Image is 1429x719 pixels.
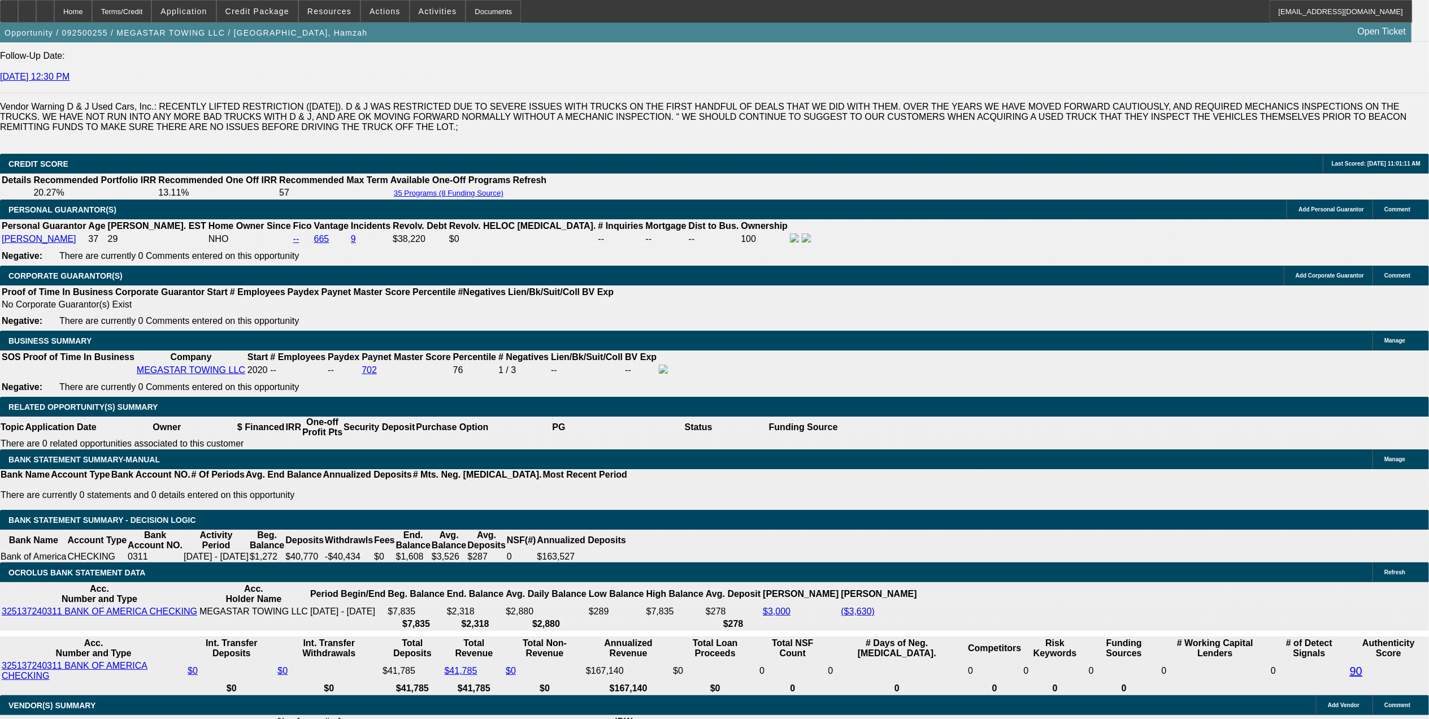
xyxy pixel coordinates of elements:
th: $0 [187,683,276,694]
th: $7,835 [387,618,445,630]
b: Ownership [741,221,788,231]
th: 0 [1088,683,1160,694]
b: Paynet Master Score [322,287,410,297]
th: [PERSON_NAME] [840,583,917,605]
th: Purchase Option [415,417,489,438]
th: Acc. Holder Name [199,583,309,605]
td: 0 [1270,660,1348,682]
td: 29 [107,233,207,245]
button: Resources [299,1,360,22]
span: Actions [370,7,401,16]
th: IRR [285,417,302,438]
th: Annualized Revenue [585,638,671,659]
img: linkedin-icon.png [802,233,811,242]
th: Avg. Deposits [467,530,506,551]
th: Activity Period [183,530,249,551]
th: PG [489,417,628,438]
td: 0 [1023,660,1087,682]
th: Total Non-Revenue [505,638,584,659]
button: 35 Programs (8 Funding Source) [390,188,507,198]
td: MEGASTAR TOWING LLC [199,606,309,617]
th: Account Type [67,530,128,551]
b: Mortgage [646,221,687,231]
b: # Employees [230,287,285,297]
th: Funding Sources [1088,638,1160,659]
th: Total Loan Proceeds [672,638,758,659]
td: $278 [705,606,761,617]
a: [PERSON_NAME] [2,234,76,244]
b: Percentile [412,287,455,297]
th: Recommended Portfolio IRR [33,175,157,186]
th: $278 [705,618,761,630]
th: 0 [759,683,826,694]
b: Negative: [2,316,42,326]
b: # Negatives [498,352,549,362]
td: 0 [827,660,966,682]
th: 0 [827,683,966,694]
td: No Corporate Guarantor(s) Exist [1,299,619,310]
th: Total Revenue [444,638,505,659]
th: $2,318 [446,618,504,630]
b: Revolv. HELOC [MEDICAL_DATA]. [449,221,596,231]
td: 20.27% [33,187,157,198]
td: -- [550,364,623,376]
th: Total Deposits [382,638,442,659]
b: Company [170,352,211,362]
td: [DATE] - [DATE] [183,551,249,562]
div: $163,527 [537,552,626,562]
th: $167,140 [585,683,671,694]
th: Annualized Deposits [536,530,626,551]
th: Avg. End Balance [245,469,323,480]
th: SOS [1,352,21,363]
th: Authenticity Score [1349,638,1428,659]
th: # of Detect Signals [1270,638,1348,659]
th: $41,785 [382,683,442,694]
b: #Negatives [458,287,506,297]
td: $7,835 [387,606,445,617]
td: $1,608 [396,551,431,562]
th: Period Begin/End [310,583,386,605]
th: Beg. Balance [249,530,285,551]
th: Beg. Balance [387,583,445,605]
th: Details [1,175,32,186]
td: -- [597,233,644,245]
span: VENDOR(S) SUMMARY [8,701,95,710]
td: $0 [672,660,758,682]
span: PERSONAL GUARANTOR(S) [8,205,116,214]
th: [PERSON_NAME] [762,583,839,605]
a: ($3,630) [841,607,875,616]
span: RELATED OPPORTUNITY(S) SUMMARY [8,402,158,412]
button: Activities [410,1,466,22]
a: 665 [314,234,329,244]
td: -- [688,233,740,245]
td: $40,770 [285,551,324,562]
b: Corporate Guarantor [115,287,205,297]
th: Proof of Time In Business [1,287,114,298]
td: 37 [88,233,106,245]
th: Avg. Daily Balance [505,583,587,605]
b: Negative: [2,382,42,392]
span: There are currently 0 Comments entered on this opportunity [59,382,299,392]
span: There are currently 0 Comments entered on this opportunity [59,251,299,261]
th: Owner [97,417,237,438]
div: $167,140 [586,666,671,676]
a: 702 [362,365,377,375]
th: Avg. Balance [431,530,467,551]
b: Start [247,352,268,362]
button: Actions [361,1,409,22]
td: -- [624,364,657,376]
a: 325137240311 BANK OF AMERICA CHECKING [2,607,197,616]
b: Lien/Bk/Suit/Coll [551,352,623,362]
td: $38,220 [392,233,448,245]
th: Status [629,417,768,438]
span: Comment [1384,206,1410,213]
td: -- [327,364,360,376]
b: Start [207,287,227,297]
span: Credit Package [225,7,289,16]
b: Lien/Bk/Suit/Coll [508,287,580,297]
span: Activities [419,7,457,16]
th: Risk Keywords [1023,638,1087,659]
span: BANK STATEMENT SUMMARY-MANUAL [8,455,160,464]
a: $0 [506,666,516,675]
span: There are currently 0 Comments entered on this opportunity [59,316,299,326]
